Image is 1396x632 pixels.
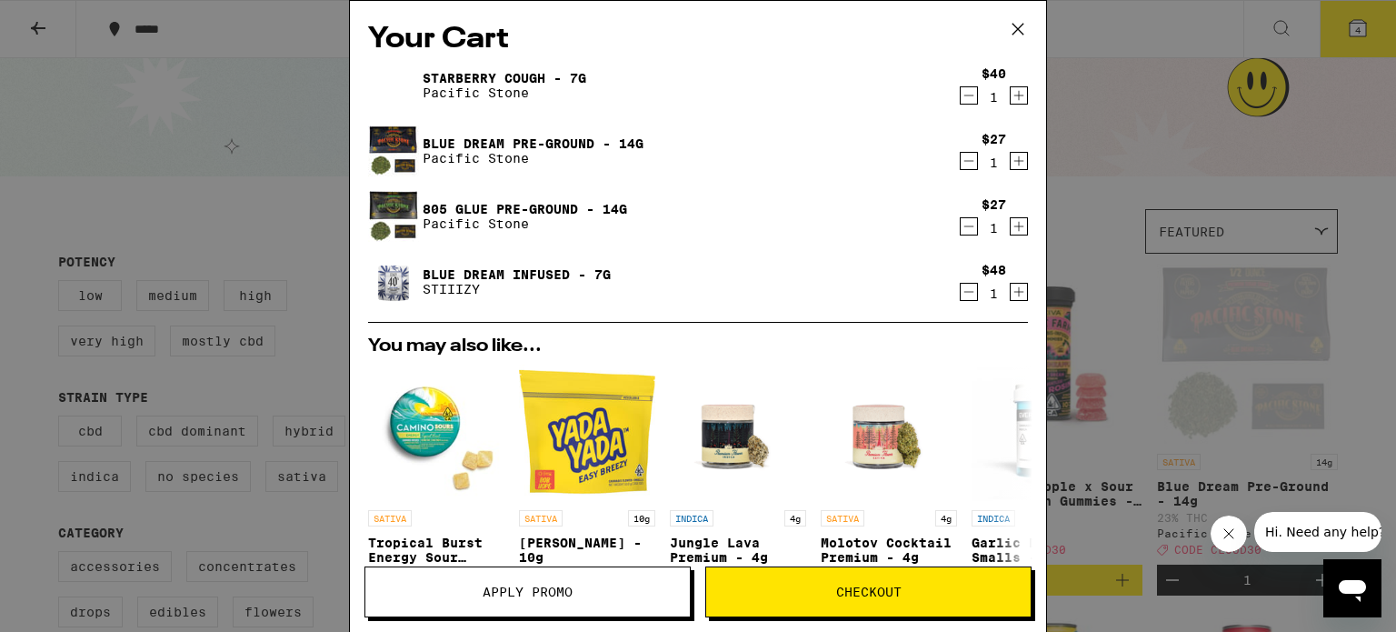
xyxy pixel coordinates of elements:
span: Checkout [836,586,902,598]
div: 1 [982,286,1006,301]
a: Open page for Garlic Dreams Smalls - 3.5g from Everyday [972,365,1108,606]
button: Checkout [705,567,1032,617]
button: Increment [1010,217,1028,236]
p: INDICA [972,510,1015,527]
span: Hi. Need any help? [11,13,131,27]
a: StarBerry Cough - 7g [423,71,586,85]
a: Open page for Tropical Burst Energy Sour Gummies from Camino [368,365,504,606]
a: Blue Dream Pre-Ground - 14g [423,136,643,151]
p: 10g [628,510,655,527]
p: [PERSON_NAME] - 10g [519,536,655,565]
h2: Your Cart [368,19,1028,60]
button: Decrement [960,217,978,236]
p: Garlic Dreams Smalls - 3.5g [972,536,1108,565]
img: Humboldt Farms - Molotov Cocktail Premium - 4g [821,365,957,501]
img: Everyday - Garlic Dreams Smalls - 3.5g [972,365,1108,501]
button: Increment [1010,283,1028,301]
a: Open page for Molotov Cocktail Premium - 4g from Humboldt Farms [821,365,957,606]
div: $48 [982,263,1006,277]
p: Pacific Stone [423,85,586,100]
img: Yada Yada - Bob Hope - 10g [519,365,655,501]
a: Open page for Jungle Lava Premium - 4g from Humboldt Farms [670,365,806,606]
img: Camino - Tropical Burst Energy Sour Gummies [368,365,504,501]
p: Jungle Lava Premium - 4g [670,536,806,565]
div: $40 [982,66,1006,81]
div: 1 [982,155,1006,170]
p: SATIVA [519,510,563,527]
button: Decrement [960,152,978,170]
p: Pacific Stone [423,151,643,166]
iframe: Button to launch messaging window [1323,559,1381,617]
button: Decrement [960,283,978,301]
h2: You may also like... [368,337,1028,356]
a: Blue Dream Infused - 7g [423,267,611,282]
div: 1 [982,90,1006,105]
p: Molotov Cocktail Premium - 4g [821,536,957,565]
img: Humboldt Farms - Jungle Lava Premium - 4g [670,365,806,501]
div: 1 [982,221,1006,236]
div: $27 [982,197,1006,212]
button: Decrement [960,86,978,105]
p: 4g [935,510,957,527]
a: 805 Glue Pre-Ground - 14g [423,202,627,216]
p: SATIVA [821,510,864,527]
p: Tropical Burst Energy Sour Gummies [368,536,504,565]
img: StarBerry Cough - 7g [368,60,419,111]
p: STIIIZY [423,282,611,296]
p: Pacific Stone [423,216,627,231]
p: INDICA [670,510,713,527]
img: 805 Glue Pre-Ground - 14g [368,191,419,242]
button: Increment [1010,86,1028,105]
img: Blue Dream Pre-Ground - 14g [368,125,419,176]
p: 4g [784,510,806,527]
button: Apply Promo [364,567,691,617]
a: Open page for Bob Hope - 10g from Yada Yada [519,365,655,606]
img: Blue Dream Infused - 7g [368,256,419,307]
div: $27 [982,132,1006,146]
span: Apply Promo [483,586,573,598]
iframe: Message from company [1254,512,1381,552]
iframe: Close message [1211,516,1247,552]
button: Increment [1010,152,1028,170]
